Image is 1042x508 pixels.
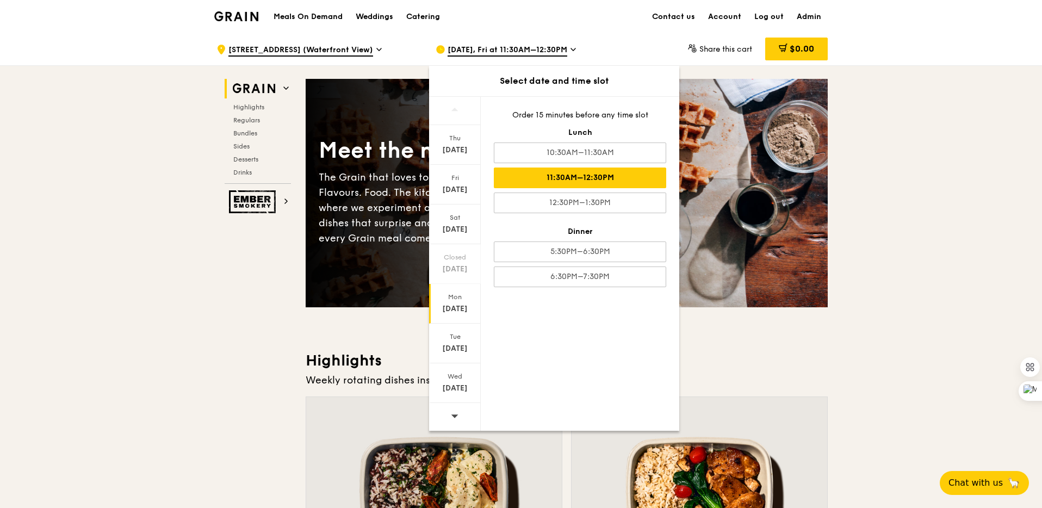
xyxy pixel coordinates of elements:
[406,1,440,33] div: Catering
[790,1,828,33] a: Admin
[431,332,479,341] div: Tue
[306,373,828,388] div: Weekly rotating dishes inspired by flavours from around the world.
[319,136,567,165] div: Meet the new Grain
[494,110,666,121] div: Order 15 minutes before any time slot
[233,169,252,176] span: Drinks
[431,174,479,182] div: Fri
[319,170,567,246] div: The Grain that loves to play. With ingredients. Flavours. Food. The kitchen is our happy place, w...
[431,213,479,222] div: Sat
[431,145,479,156] div: [DATE]
[229,79,279,98] img: Grain web logo
[233,156,258,163] span: Desserts
[699,45,752,54] span: Share this cart
[431,293,479,301] div: Mon
[940,471,1029,495] button: Chat with us🦙
[306,351,828,370] h3: Highlights
[646,1,702,33] a: Contact us
[229,190,279,213] img: Ember Smokery web logo
[494,193,666,213] div: 12:30PM–1:30PM
[431,383,479,394] div: [DATE]
[400,1,446,33] a: Catering
[494,267,666,287] div: 6:30PM–7:30PM
[494,143,666,163] div: 10:30AM–11:30AM
[214,11,258,21] img: Grain
[431,372,479,381] div: Wed
[948,476,1003,490] span: Chat with us
[494,127,666,138] div: Lunch
[431,264,479,275] div: [DATE]
[233,116,260,124] span: Regulars
[431,224,479,235] div: [DATE]
[429,75,679,88] div: Select date and time slot
[448,45,567,57] span: [DATE], Fri at 11:30AM–12:30PM
[228,45,373,57] span: [STREET_ADDRESS] (Waterfront View)
[431,253,479,262] div: Closed
[494,168,666,188] div: 11:30AM–12:30PM
[274,11,343,22] h1: Meals On Demand
[702,1,748,33] a: Account
[233,143,250,150] span: Sides
[431,134,479,143] div: Thu
[494,226,666,237] div: Dinner
[431,184,479,195] div: [DATE]
[431,343,479,354] div: [DATE]
[1007,476,1020,490] span: 🦙
[233,103,264,111] span: Highlights
[748,1,790,33] a: Log out
[349,1,400,33] a: Weddings
[790,44,814,54] span: $0.00
[431,303,479,314] div: [DATE]
[494,241,666,262] div: 5:30PM–6:30PM
[233,129,257,137] span: Bundles
[356,1,393,33] div: Weddings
